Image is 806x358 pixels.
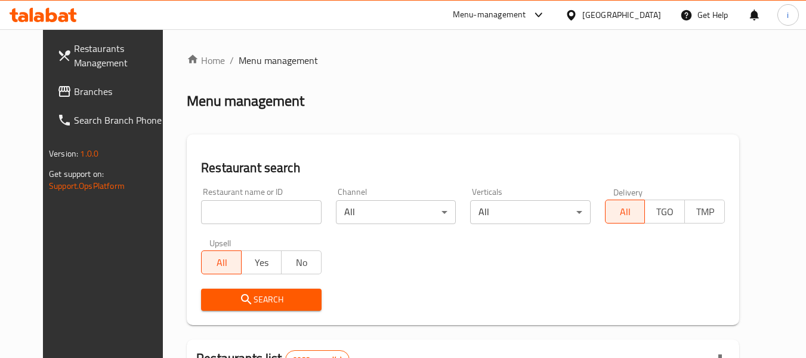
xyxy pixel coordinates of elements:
button: TMP [684,200,725,224]
a: Search Branch Phone [48,106,178,134]
h2: Menu management [187,91,304,111]
input: Search for restaurant name or ID.. [201,200,321,224]
span: i [787,8,789,22]
button: Search [201,289,321,311]
span: No [286,254,317,271]
button: Yes [241,250,282,274]
button: All [201,250,242,274]
span: Yes [246,254,277,271]
div: [GEOGRAPHIC_DATA] [582,8,661,22]
label: Delivery [613,188,643,196]
span: Menu management [239,53,318,68]
label: Upsell [209,238,231,247]
span: Restaurants Management [74,41,168,70]
nav: breadcrumb [187,53,739,68]
span: Branches [74,84,168,99]
div: All [470,200,590,224]
button: All [605,200,646,224]
a: Support.OpsPlatform [49,178,125,194]
span: TGO [650,203,680,221]
a: Branches [48,77,178,106]
div: All [336,200,456,224]
h2: Restaurant search [201,159,725,177]
span: Search [211,292,311,307]
span: Search Branch Phone [74,113,168,127]
li: / [230,53,234,68]
span: All [206,254,237,271]
span: 1.0.0 [80,146,98,161]
span: Version: [49,146,78,161]
a: Home [187,53,225,68]
button: No [281,250,322,274]
div: Menu-management [453,8,526,22]
a: Restaurants Management [48,34,178,77]
span: All [610,203,641,221]
span: Get support on: [49,166,104,182]
span: TMP [690,203,720,221]
button: TGO [644,200,685,224]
